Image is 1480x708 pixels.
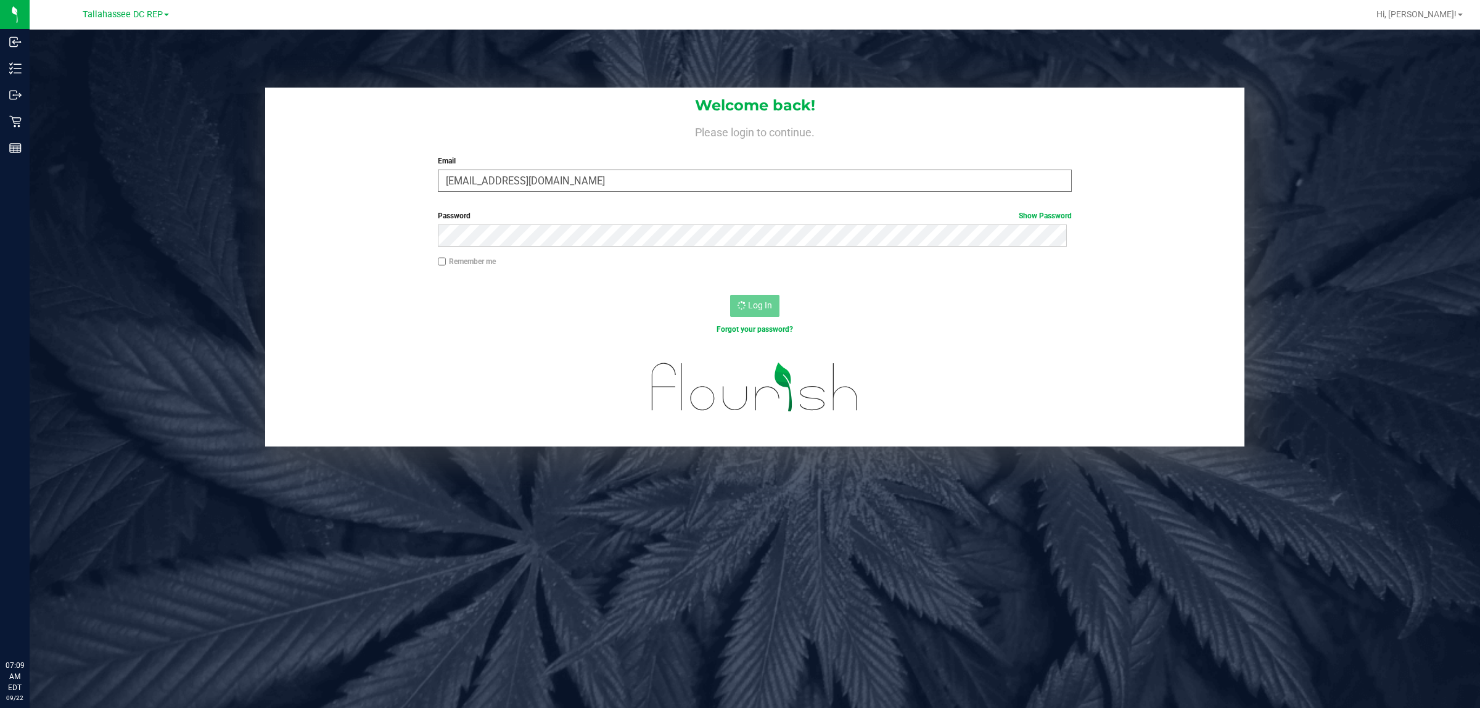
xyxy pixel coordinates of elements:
[265,123,1244,138] h4: Please login to continue.
[438,212,471,220] span: Password
[1376,9,1457,19] span: Hi, [PERSON_NAME]!
[1019,212,1072,220] a: Show Password
[633,348,878,427] img: flourish_logo.svg
[748,300,772,310] span: Log In
[6,693,24,702] p: 09/22
[265,97,1244,113] h1: Welcome back!
[438,257,446,266] input: Remember me
[438,256,496,267] label: Remember me
[717,325,793,334] a: Forgot your password?
[438,155,1072,167] label: Email
[730,295,779,317] button: Log In
[9,142,22,154] inline-svg: Reports
[9,36,22,48] inline-svg: Inbound
[6,660,24,693] p: 07:09 AM EDT
[83,9,163,20] span: Tallahassee DC REP
[9,89,22,101] inline-svg: Outbound
[9,62,22,75] inline-svg: Inventory
[9,115,22,128] inline-svg: Retail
